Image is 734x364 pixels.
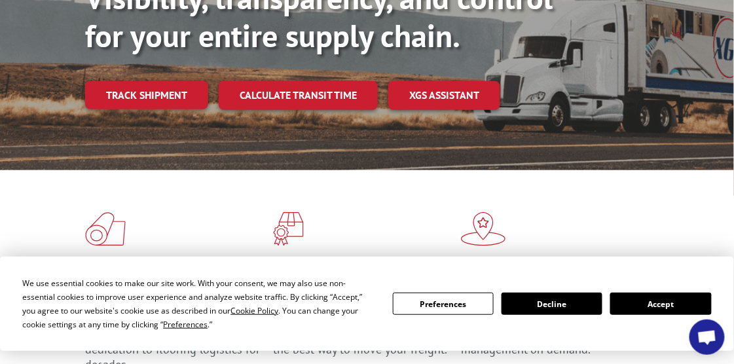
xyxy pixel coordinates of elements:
img: xgs-icon-flagship-distribution-model-red [461,212,506,246]
div: We use essential cookies to make our site work. With your consent, we may also use non-essential ... [22,276,376,331]
div: Open chat [689,319,725,355]
img: xgs-icon-total-supply-chain-intelligence-red [85,212,126,246]
img: xgs-icon-focused-on-flooring-red [273,212,304,246]
button: Decline [502,293,602,315]
span: Preferences [163,319,208,330]
a: Track shipment [85,81,208,109]
button: Preferences [393,293,494,315]
span: Our agile distribution network gives you nationwide inventory management on demand. [461,310,620,357]
span: Cookie Policy [230,305,278,316]
a: XGS ASSISTANT [388,81,500,109]
a: Calculate transit time [219,81,378,109]
button: Accept [610,293,711,315]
